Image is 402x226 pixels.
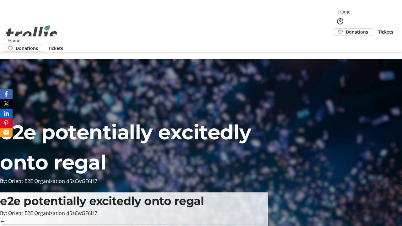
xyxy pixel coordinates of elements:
[346,29,368,35] span: Donations
[4,37,24,44] a: Home
[338,8,350,15] span: Home
[16,45,38,51] span: Donations
[4,45,43,52] a: Donations
[334,28,373,35] a: Donations
[378,29,393,35] span: Tickets
[373,29,398,35] a: Tickets
[4,18,60,50] img: Orient E2E Organization d5sCwGF6H7's Logo
[334,15,346,28] button: Help
[334,8,354,15] a: Home
[48,45,63,51] span: Tickets
[43,45,68,51] a: Tickets
[334,35,346,48] button: Cart
[8,37,20,44] span: Home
